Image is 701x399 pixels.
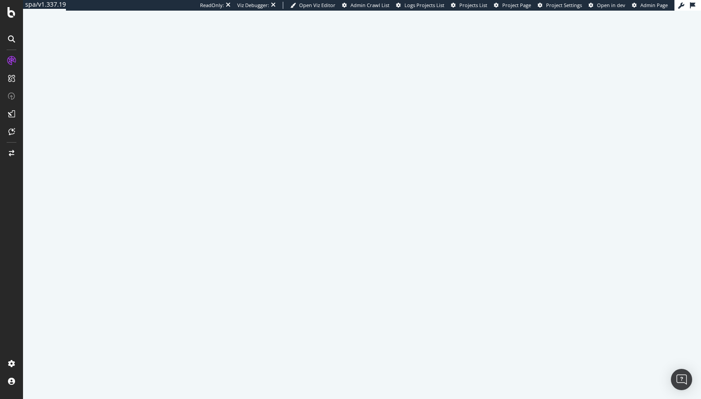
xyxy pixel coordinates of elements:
div: Viz Debugger: [237,2,269,9]
span: Project Settings [546,2,582,8]
span: Open Viz Editor [299,2,335,8]
a: Admin Crawl List [342,2,389,9]
a: Project Page [494,2,531,9]
a: Projects List [451,2,487,9]
span: Project Page [502,2,531,8]
div: ReadOnly: [200,2,224,9]
a: Logs Projects List [396,2,444,9]
span: Projects List [459,2,487,8]
div: Open Intercom Messenger [671,369,692,390]
span: Logs Projects List [404,2,444,8]
span: Open in dev [597,2,625,8]
span: Admin Page [640,2,668,8]
a: Project Settings [538,2,582,9]
a: Open in dev [589,2,625,9]
a: Admin Page [632,2,668,9]
span: Admin Crawl List [350,2,389,8]
a: Open Viz Editor [290,2,335,9]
